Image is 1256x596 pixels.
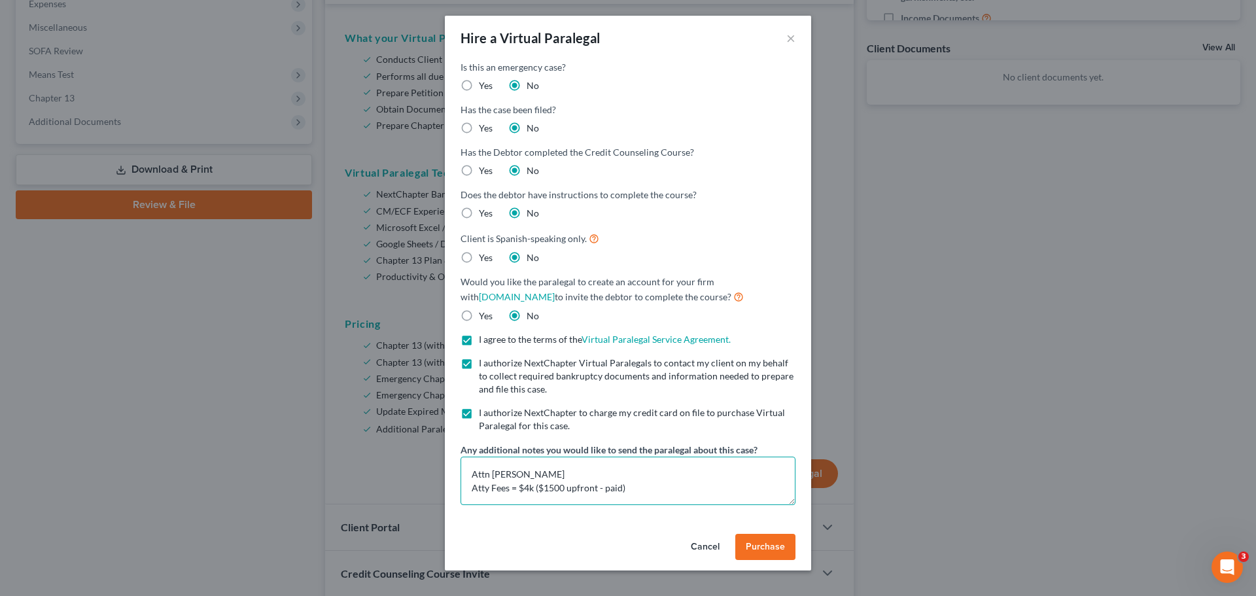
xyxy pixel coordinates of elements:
span: No [527,252,539,263]
button: × [786,30,795,46]
span: Has the case been filed? [461,104,556,115]
button: Cancel [680,534,730,560]
span: Yes [479,80,493,91]
span: Does the debtor have instructions to complete the course? [461,189,697,200]
span: Is this an emergency case? [461,61,566,73]
span: No [527,207,539,219]
span: I agree to the terms of the [479,334,582,345]
span: No [527,310,539,321]
span: No [527,80,539,91]
div: Hire a Virtual Paralegal [461,29,601,47]
span: Yes [479,252,493,263]
span: Client is Spanish-speaking only. [461,233,587,244]
span: Has the Debtor completed the Credit Counseling Course? [461,147,694,158]
span: Purchase [746,541,785,552]
span: Would you like the paralegal to create an account for your firm with to invite the debtor to comp... [461,276,731,302]
span: Yes [479,122,493,133]
button: Purchase [735,534,795,560]
span: Yes [479,165,493,176]
iframe: Intercom live chat [1212,552,1243,583]
span: I authorize NextChapter to charge my credit card on file to purchase Virtual Paralegal for this c... [479,407,785,431]
span: 3 [1238,552,1249,562]
span: No [527,122,539,133]
span: No [527,165,539,176]
a: [DOMAIN_NAME] [479,291,555,302]
span: Yes [479,310,493,321]
a: Virtual Paralegal Service Agreement. [582,334,731,345]
label: Any additional notes you would like to send the paralegal about this case? [461,443,758,457]
span: I authorize NextChapter Virtual Paralegals to contact my client on my behalf to collect required ... [479,357,794,394]
span: Yes [479,207,493,219]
